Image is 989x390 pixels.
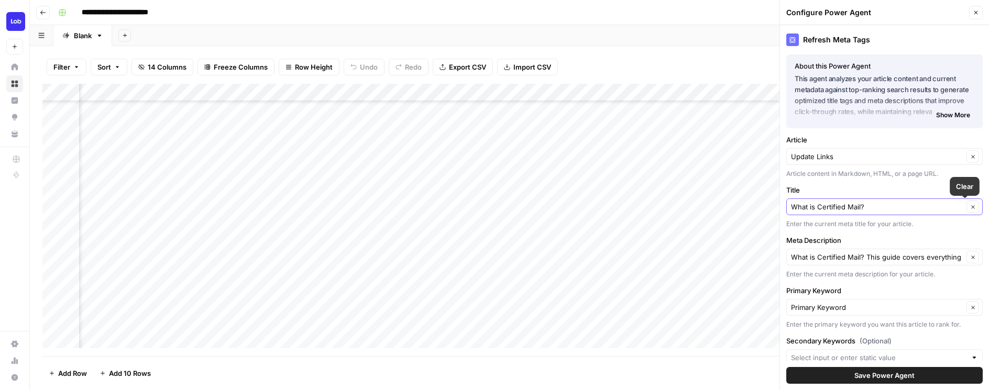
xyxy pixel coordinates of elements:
[791,252,963,262] input: What is Certified Mail? This guide covers everything you need to know about Certified Mail and it...
[6,92,23,109] a: Insights
[53,25,112,46] a: Blank
[932,108,974,122] button: Show More
[295,62,333,72] span: Row Height
[148,62,186,72] span: 14 Columns
[433,59,493,75] button: Export CSV
[74,30,92,41] div: Blank
[513,62,551,72] span: Import CSV
[53,62,70,72] span: Filter
[214,62,268,72] span: Freeze Columns
[497,59,558,75] button: Import CSV
[42,365,93,382] button: Add Row
[791,352,966,363] input: Select input or enter static value
[197,59,274,75] button: Freeze Columns
[860,336,892,346] span: (Optional)
[786,270,983,279] div: Enter the current meta description for your article.
[91,59,127,75] button: Sort
[786,219,983,229] div: Enter the current meta title for your article.
[449,62,486,72] span: Export CSV
[791,151,963,162] input: Update Links
[854,370,915,381] span: Save Power Agent
[97,62,111,72] span: Sort
[786,185,983,195] label: Title
[786,34,983,46] div: Refresh Meta Tags
[786,320,983,329] div: Enter the primary keyword you want this article to rank for.
[936,110,970,120] span: Show More
[6,59,23,75] a: Home
[6,352,23,369] a: Usage
[405,62,422,72] span: Redo
[131,59,193,75] button: 14 Columns
[6,75,23,92] a: Browse
[786,169,983,179] div: Article content in Markdown, HTML, or a page URL.
[786,285,983,296] label: Primary Keyword
[389,59,428,75] button: Redo
[786,135,983,145] label: Article
[58,368,87,378] span: Add Row
[93,365,157,382] button: Add 10 Rows
[47,59,86,75] button: Filter
[360,62,378,72] span: Undo
[795,61,974,71] div: About this Power Agent
[786,367,983,384] button: Save Power Agent
[6,12,25,31] img: Lob Logo
[109,368,151,378] span: Add 10 Rows
[786,235,983,246] label: Meta Description
[786,336,983,346] label: Secondary Keywords
[791,302,963,313] input: Primary Keyword
[279,59,339,75] button: Row Height
[6,109,23,126] a: Opportunities
[791,202,963,212] input: What is Certified Mail?
[344,59,384,75] button: Undo
[795,73,974,118] p: This agent analyzes your article content and current metadata against top-ranking search results ...
[6,126,23,142] a: Your Data
[6,336,23,352] a: Settings
[6,369,23,386] button: Help + Support
[6,8,23,35] button: Workspace: Lob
